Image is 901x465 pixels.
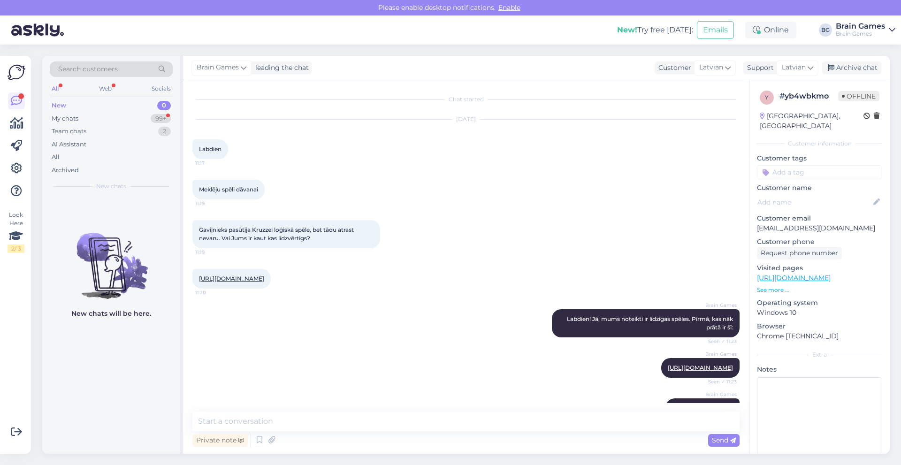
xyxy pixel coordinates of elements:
[252,63,309,73] div: leading the chat
[496,3,523,12] span: Enable
[8,244,24,253] div: 2 / 3
[822,61,881,74] div: Archive chat
[757,351,882,359] div: Extra
[150,83,173,95] div: Socials
[668,364,733,371] a: [URL][DOMAIN_NAME]
[836,23,885,30] div: Brain Games
[195,249,230,256] span: 11:19
[757,308,882,318] p: Windows 10
[192,95,740,104] div: Chat started
[702,391,737,398] span: Brain Games
[192,434,248,447] div: Private note
[757,263,882,273] p: Visited pages
[757,153,882,163] p: Customer tags
[71,309,151,319] p: New chats will be here.
[838,91,879,101] span: Offline
[58,64,118,74] span: Search customers
[199,145,221,152] span: Labdien
[52,114,78,123] div: My chats
[195,200,230,207] span: 11:19
[765,94,769,101] span: y
[757,286,882,294] p: See more ...
[655,63,691,73] div: Customer
[192,115,740,123] div: [DATE]
[157,101,171,110] div: 0
[8,63,25,81] img: Askly Logo
[757,213,882,223] p: Customer email
[567,315,734,331] span: Labdien! Jā, mums noteikti ir līdzīgas spēles. Pirmā, kas nāk prātā ir šī:
[757,237,882,247] p: Customer phone
[782,62,806,73] span: Latvian
[699,62,723,73] span: Latvian
[617,25,637,34] b: New!
[760,111,863,131] div: [GEOGRAPHIC_DATA], [GEOGRAPHIC_DATA]
[702,351,737,358] span: Brain Games
[697,21,734,39] button: Emails
[757,274,831,282] a: [URL][DOMAIN_NAME]
[199,186,258,193] span: Meklēju spēli dāvanai
[50,83,61,95] div: All
[52,166,79,175] div: Archived
[702,302,737,309] span: Brain Games
[757,365,882,374] p: Notes
[52,152,60,162] div: All
[52,140,86,149] div: AI Assistant
[97,83,114,95] div: Web
[757,223,882,233] p: [EMAIL_ADDRESS][DOMAIN_NAME]
[757,321,882,331] p: Browser
[779,91,838,102] div: # yb4wbkmo
[743,63,774,73] div: Support
[745,22,796,38] div: Online
[757,298,882,308] p: Operating system
[757,165,882,179] input: Add a tag
[8,211,24,253] div: Look Here
[195,289,230,296] span: 11:20
[757,197,871,207] input: Add name
[836,30,885,38] div: Brain Games
[702,338,737,345] span: Seen ✓ 11:23
[819,23,832,37] div: BG
[757,331,882,341] p: Chrome [TECHNICAL_ID]
[197,62,239,73] span: Brain Games
[199,275,264,282] a: [URL][DOMAIN_NAME]
[195,160,230,167] span: 11:17
[52,127,86,136] div: Team chats
[757,247,842,259] div: Request phone number
[702,378,737,385] span: Seen ✓ 11:23
[617,24,693,36] div: Try free [DATE]:
[836,23,895,38] a: Brain GamesBrain Games
[712,436,736,444] span: Send
[151,114,171,123] div: 99+
[199,226,355,242] span: Gaviļnieks pasūtīja Kruzzel loģiskā spēle, bet tādu atrast nevaru. Vai Jums ir kaut kas līdzvērtīgs?
[757,139,882,148] div: Customer information
[42,216,180,300] img: No chats
[158,127,171,136] div: 2
[757,183,882,193] p: Customer name
[96,182,126,191] span: New chats
[52,101,66,110] div: New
